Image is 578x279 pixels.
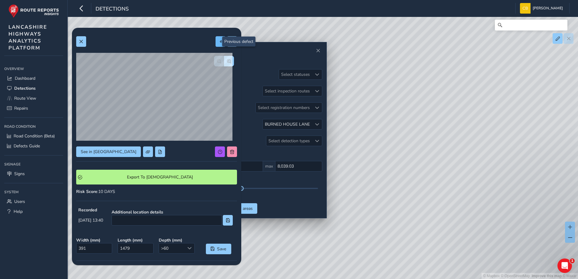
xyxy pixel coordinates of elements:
[4,73,63,83] a: Dashboard
[78,207,103,213] strong: Recorded
[4,141,63,151] a: Defects Guide
[76,189,97,194] strong: Risk Score
[4,103,63,113] a: Repairs
[495,20,567,30] input: Search
[570,258,575,263] span: 1
[4,64,63,73] div: Overview
[4,131,63,141] a: Road Condition (Beta)
[14,199,25,204] span: Users
[520,3,565,14] button: [PERSON_NAME]
[81,149,136,155] span: See in [GEOGRAPHIC_DATA]
[4,169,63,179] a: Signs
[76,146,141,157] button: See in Route View
[4,93,63,103] a: Route View
[84,174,235,180] span: Export To [DEMOGRAPHIC_DATA]
[4,207,63,216] a: Help
[204,55,322,65] h2: Filters
[314,46,322,55] button: Close
[118,237,155,243] strong: Length ( mm )
[76,237,113,243] strong: Width ( mm )
[14,171,25,177] span: Signs
[279,69,312,79] div: Select statuses
[76,265,135,271] strong: Type
[4,160,63,169] div: Signage
[256,103,312,113] div: Select registration numbers
[14,105,28,111] span: Repairs
[4,83,63,93] a: Detections
[275,161,322,172] input: 0
[190,265,237,271] strong: Status
[217,246,227,252] span: Save
[14,85,36,91] span: Detections
[263,161,275,172] span: max
[140,265,186,271] strong: Source
[14,95,36,101] span: Route View
[557,258,572,273] iframe: Intercom live chat
[263,86,312,96] div: Select inspection routes
[159,243,184,253] span: >60
[265,121,310,127] div: BURNED HOUSE LANE
[8,4,59,18] img: rr logo
[78,217,103,223] span: [DATE] 13:40
[4,122,63,131] div: Road Condition
[206,244,231,254] button: Save
[266,136,312,146] div: Select detection types
[209,191,318,197] div: 35
[4,188,63,197] div: System
[533,3,563,14] span: [PERSON_NAME]
[96,5,129,14] span: Detections
[76,189,237,194] div: : 10 DAYS
[4,197,63,207] a: Users
[14,143,40,149] span: Defects Guide
[15,75,35,81] span: Dashboard
[76,170,237,184] button: Export To Symology
[159,237,196,243] strong: Depth ( mm )
[14,209,23,214] span: Help
[112,209,233,215] strong: Additional location details
[8,24,47,51] span: LANCASHIRE HIGHWAYS ANALYTICS PLATFORM
[14,133,55,139] span: Road Condition (Beta)
[520,3,531,14] img: diamond-layout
